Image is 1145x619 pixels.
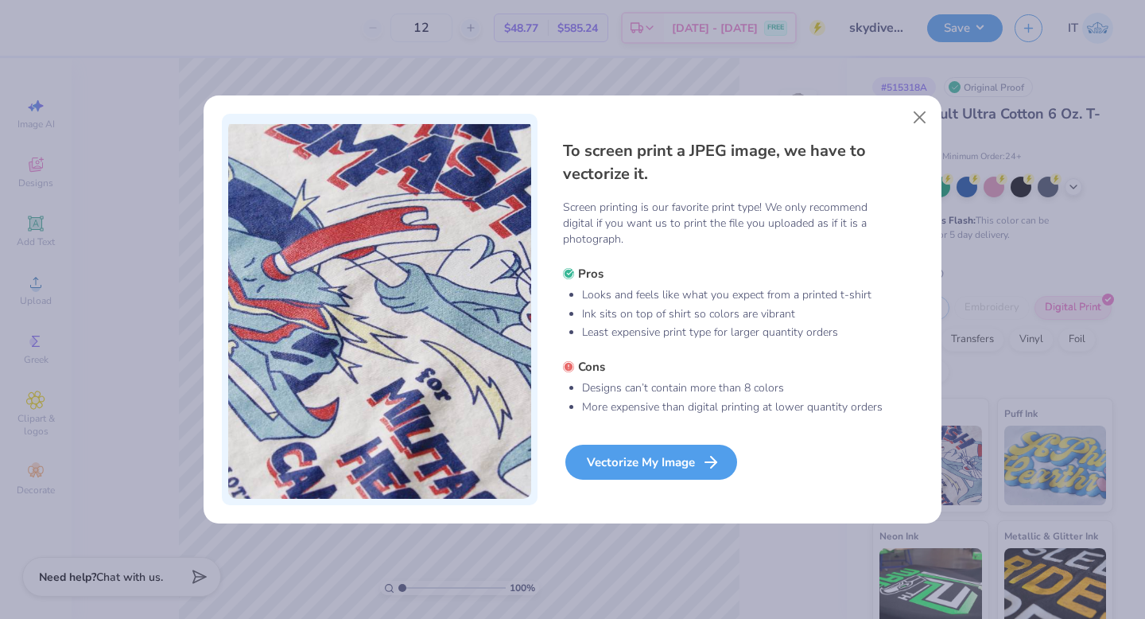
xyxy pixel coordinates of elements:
p: Screen printing is our favorite print type! We only recommend digital if you want us to print the... [563,200,884,247]
h5: Cons [563,359,884,375]
li: More expensive than digital printing at lower quantity orders [582,399,884,415]
button: Close [905,103,935,133]
li: Designs can’t contain more than 8 colors [582,380,884,396]
li: Looks and feels like what you expect from a printed t-shirt [582,287,884,303]
h4: To screen print a JPEG image, we have to vectorize it. [563,139,884,186]
li: Least expensive print type for larger quantity orders [582,325,884,341]
div: Vectorize My Image [565,445,737,480]
h5: Pros [563,266,884,282]
li: Ink sits on top of shirt so colors are vibrant [582,306,884,322]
